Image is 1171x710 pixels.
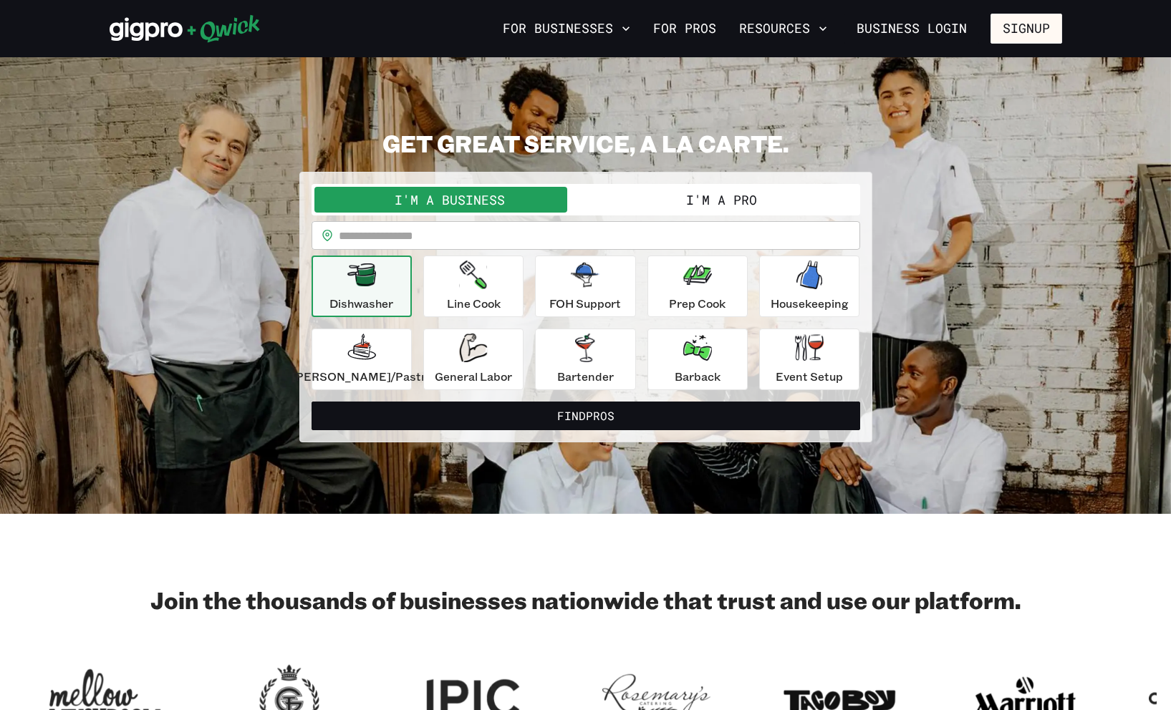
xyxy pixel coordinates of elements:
button: Barback [647,329,748,390]
p: Event Setup [776,368,843,385]
button: I'm a Business [314,187,586,213]
button: [PERSON_NAME]/Pastry [312,329,412,390]
button: For Businesses [497,16,636,41]
button: Signup [991,14,1062,44]
p: Barback [675,368,721,385]
p: Bartender [557,368,614,385]
img: Qwick [110,14,261,43]
a: Business Login [844,14,979,44]
h2: GET GREAT SERVICE, A LA CARTE. [299,129,872,157]
button: Resources [733,16,833,41]
button: Dishwasher [312,256,412,317]
h2: Join the thousands of businesses nationwide that trust and use our platform. [110,585,1062,614]
iframe: Netlify Drawer [307,676,865,710]
button: Line Cook [423,256,524,317]
a: For Pros [647,16,722,41]
button: General Labor [423,329,524,390]
p: General Labor [435,368,512,385]
button: Housekeeping [759,256,859,317]
p: FOH Support [549,295,621,312]
p: [PERSON_NAME]/Pastry [291,368,432,385]
button: FindPros [312,402,860,430]
button: Event Setup [759,329,859,390]
button: Bartender [535,329,635,390]
p: Dishwasher [329,295,393,312]
p: Line Cook [447,295,501,312]
p: Housekeeping [771,295,849,312]
button: Prep Cook [647,256,748,317]
p: Prep Cook [669,295,726,312]
button: I'm a Pro [586,187,857,213]
button: FOH Support [535,256,635,317]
